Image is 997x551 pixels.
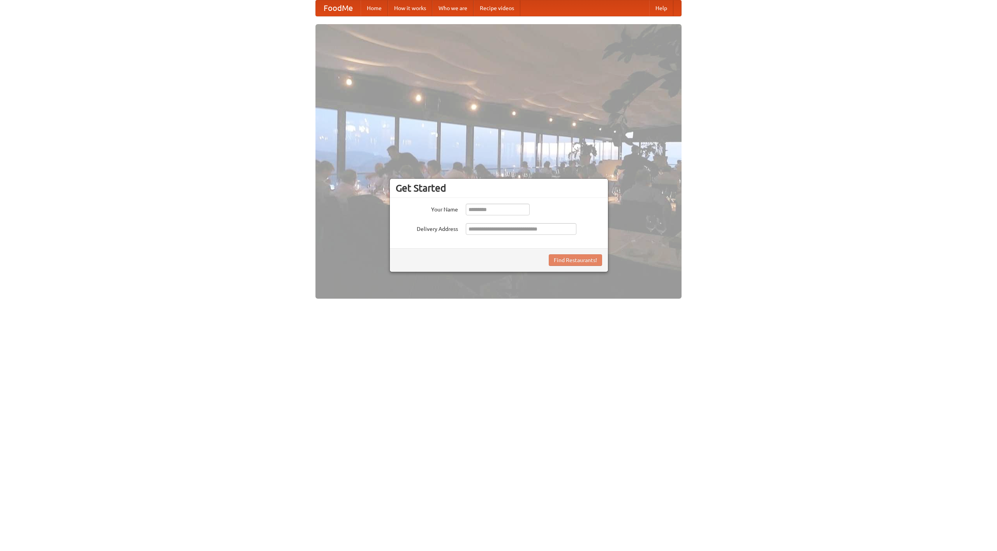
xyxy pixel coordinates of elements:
a: Home [361,0,388,16]
label: Delivery Address [396,223,458,233]
a: Help [649,0,673,16]
button: Find Restaurants! [549,254,602,266]
a: How it works [388,0,432,16]
label: Your Name [396,204,458,213]
a: FoodMe [316,0,361,16]
a: Recipe videos [474,0,520,16]
h3: Get Started [396,182,602,194]
a: Who we are [432,0,474,16]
